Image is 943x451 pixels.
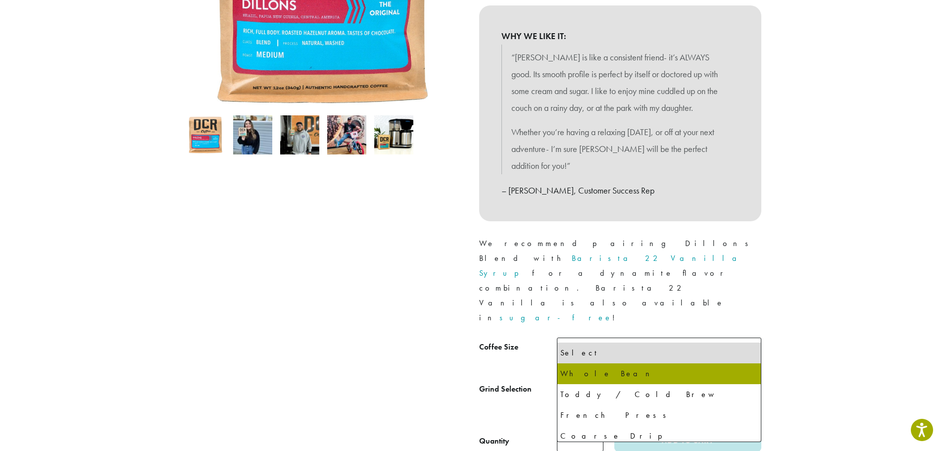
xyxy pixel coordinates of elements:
[479,382,557,397] label: Grind Selection
[511,49,729,116] p: “[PERSON_NAME] is like a consistent friend- it’s ALWAYS good. Its smooth profile is perfect by it...
[233,115,272,154] img: Dillons - Image 2
[560,429,758,444] div: Coarse Drip
[560,366,758,381] div: Whole Bean
[479,253,744,278] a: Barista 22 Vanilla Syrup
[557,338,761,362] span: 5 lb | $95.00
[327,115,366,154] img: David Morris picks Dillons for 2021
[501,28,739,45] b: WHY WE LIKE IT:
[374,115,413,154] img: Dillons - Image 5
[499,312,612,323] a: sugar-free
[501,182,739,199] p: – [PERSON_NAME], Customer Success Rep
[560,387,758,402] div: Toddy / Cold Brew
[479,236,761,325] p: We recommend pairing Dillons Blend with for a dynamite flavor combination. Barista 22 Vanilla is ...
[560,408,758,423] div: French Press
[280,115,319,154] img: Dillons - Image 3
[186,115,225,154] img: Dillons
[479,340,557,354] label: Coffee Size
[511,124,729,174] p: Whether you’re having a relaxing [DATE], or off at your next adventure- I’m sure [PERSON_NAME] wi...
[557,343,761,363] li: Select
[561,340,623,359] span: 5 lb | $95.00
[479,435,509,447] div: Quantity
